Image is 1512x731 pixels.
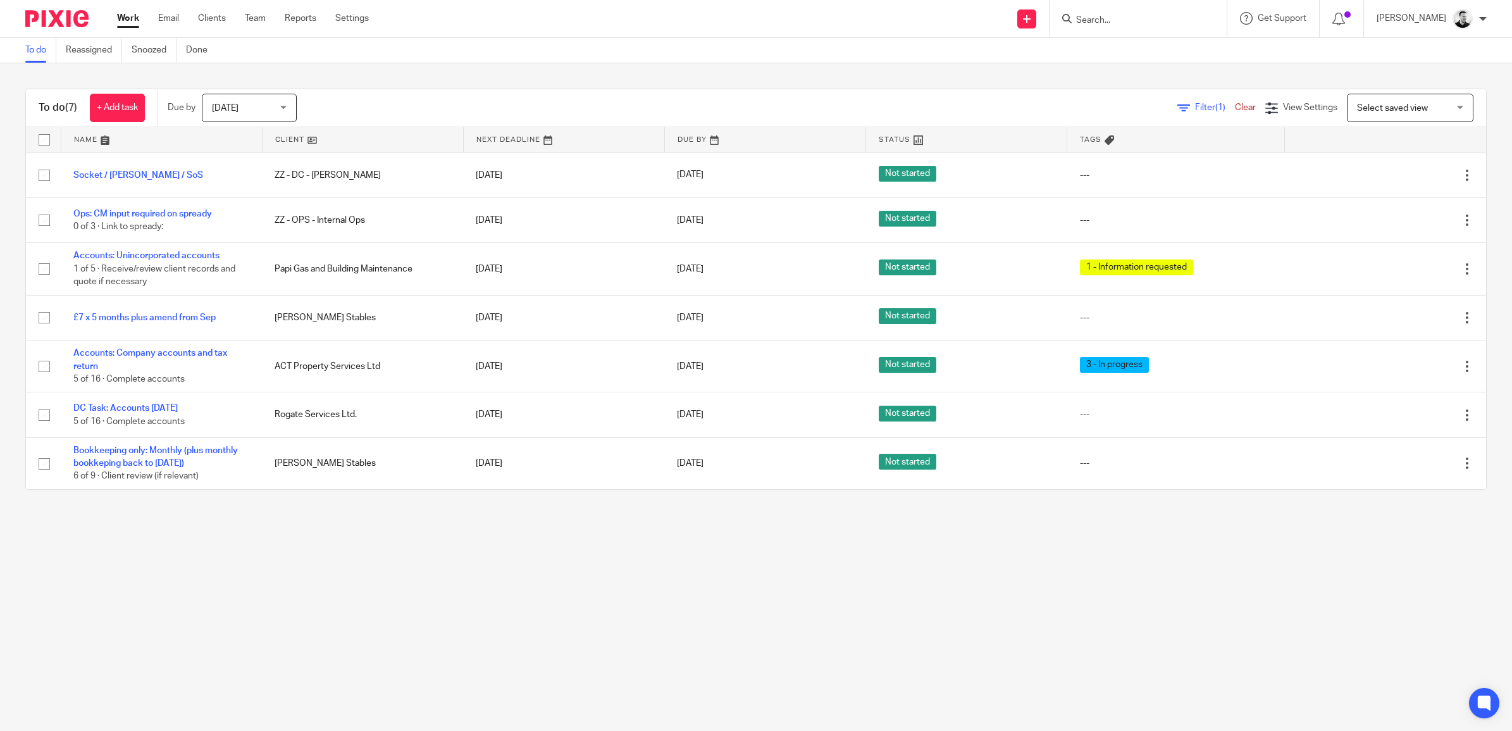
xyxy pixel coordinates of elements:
[1283,103,1337,112] span: View Settings
[168,101,195,114] p: Due by
[1215,103,1225,112] span: (1)
[463,295,664,340] td: [DATE]
[1080,357,1149,373] span: 3 - In progress
[73,446,238,468] a: Bookkeeping only: Monthly (plus monthly bookkeping back to [DATE])
[39,101,77,115] h1: To do
[73,417,185,426] span: 5 of 16 · Complete accounts
[463,197,664,242] td: [DATE]
[198,12,226,25] a: Clients
[158,12,179,25] a: Email
[73,265,235,287] span: 1 of 5 · Receive/review client records and quote if necessary
[73,313,216,322] a: £7 x 5 months plus amend from Sep
[335,12,369,25] a: Settings
[1080,311,1272,324] div: ---
[262,197,463,242] td: ZZ - OPS - Internal Ops
[1195,103,1235,112] span: Filter
[879,308,936,324] span: Not started
[463,437,664,489] td: [DATE]
[262,295,463,340] td: [PERSON_NAME] Stables
[677,265,703,273] span: [DATE]
[117,12,139,25] a: Work
[1080,169,1272,182] div: ---
[73,171,203,180] a: Socket / [PERSON_NAME] / SoS
[262,341,463,392] td: ACT Property Services Ltd
[90,94,145,122] a: + Add task
[1377,12,1446,25] p: [PERSON_NAME]
[879,357,936,373] span: Not started
[285,12,316,25] a: Reports
[73,209,212,218] a: Ops: CM input required on spready
[1080,259,1193,275] span: 1 - Information requested
[73,404,178,413] a: DC Task: Accounts [DATE]
[677,171,703,180] span: [DATE]
[132,38,177,63] a: Snoozed
[677,411,703,420] span: [DATE]
[879,166,936,182] span: Not started
[186,38,217,63] a: Done
[262,392,463,437] td: Rogate Services Ltd.
[1080,408,1272,421] div: ---
[73,251,220,260] a: Accounts: Unincorporated accounts
[262,153,463,197] td: ZZ - DC - [PERSON_NAME]
[879,259,936,275] span: Not started
[463,153,664,197] td: [DATE]
[677,362,703,371] span: [DATE]
[73,222,163,231] span: 0 of 3 · Link to spready:
[66,38,122,63] a: Reassigned
[1075,15,1189,27] input: Search
[1080,214,1272,227] div: ---
[1357,104,1428,113] span: Select saved view
[879,406,936,422] span: Not started
[463,243,664,295] td: [DATE]
[73,472,199,481] span: 6 of 9 · Client review (if relevant)
[212,104,239,113] span: [DATE]
[1235,103,1256,112] a: Clear
[65,103,77,113] span: (7)
[677,313,703,322] span: [DATE]
[25,38,56,63] a: To do
[73,375,185,384] span: 5 of 16 · Complete accounts
[73,349,227,370] a: Accounts: Company accounts and tax return
[1453,9,1473,29] img: Dave_2025.jpg
[245,12,266,25] a: Team
[25,10,89,27] img: Pixie
[677,216,703,225] span: [DATE]
[677,459,703,468] span: [DATE]
[463,392,664,437] td: [DATE]
[1080,457,1272,470] div: ---
[262,437,463,489] td: [PERSON_NAME] Stables
[463,341,664,392] td: [DATE]
[879,211,936,227] span: Not started
[1258,14,1306,23] span: Get Support
[1080,136,1101,143] span: Tags
[262,243,463,295] td: Papi Gas and Building Maintenance
[879,454,936,470] span: Not started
